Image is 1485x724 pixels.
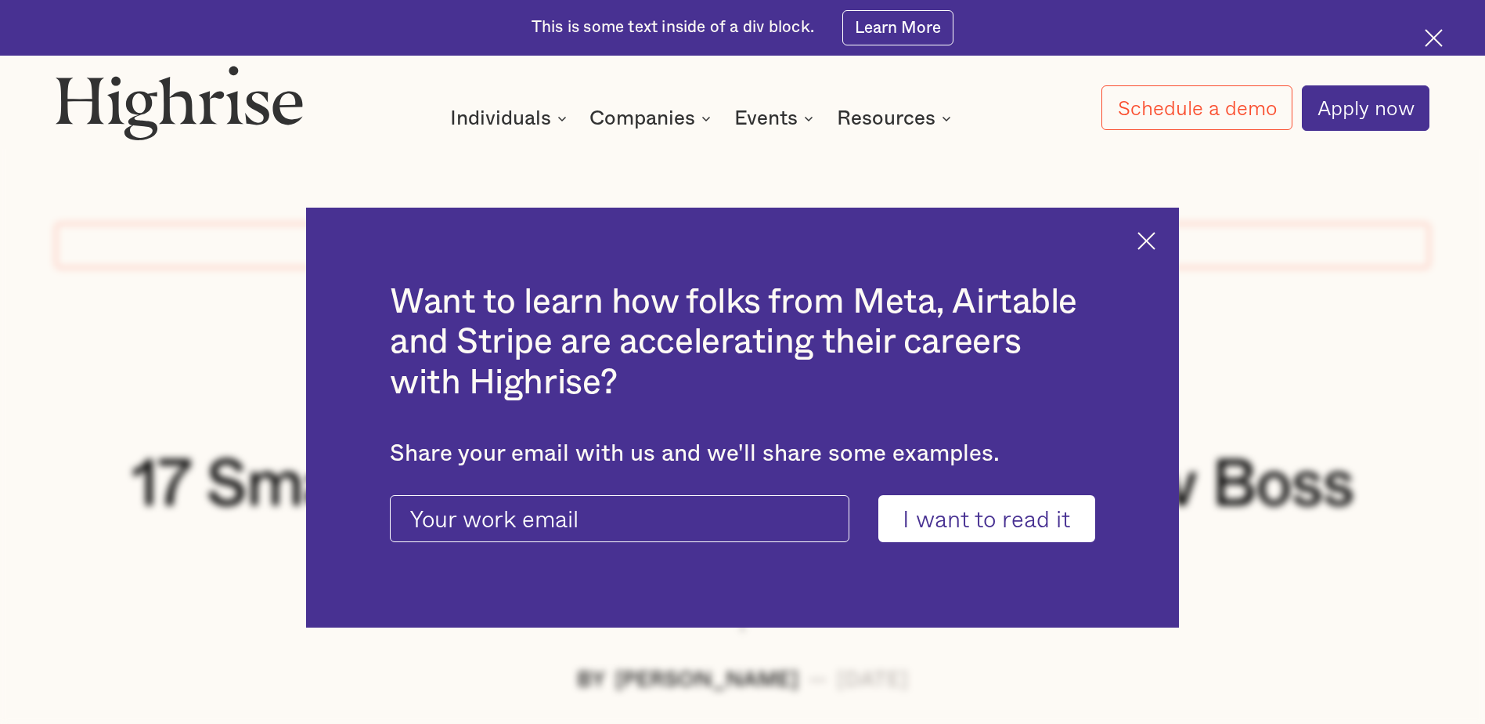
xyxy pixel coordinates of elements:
a: Apply now [1302,85,1429,131]
div: Companies [589,109,695,128]
div: This is some text inside of a div block. [532,16,814,38]
div: Resources [837,109,956,128]
div: Resources [837,109,935,128]
img: Cross icon [1425,29,1443,47]
img: Highrise logo [56,65,304,140]
div: Individuals [450,109,551,128]
input: Your work email [390,495,849,541]
input: I want to read it [878,495,1095,541]
div: Events [734,109,818,128]
div: Share your email with us and we'll share some examples. [390,440,1095,468]
div: Companies [589,109,715,128]
a: Learn More [842,10,954,45]
div: Individuals [450,109,571,128]
img: Cross icon [1137,232,1155,250]
a: Schedule a demo [1101,85,1292,130]
div: Events [734,109,798,128]
form: current-ascender-blog-article-modal-form [390,495,1095,541]
h2: Want to learn how folks from Meta, Airtable and Stripe are accelerating their careers with Highrise? [390,282,1095,404]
